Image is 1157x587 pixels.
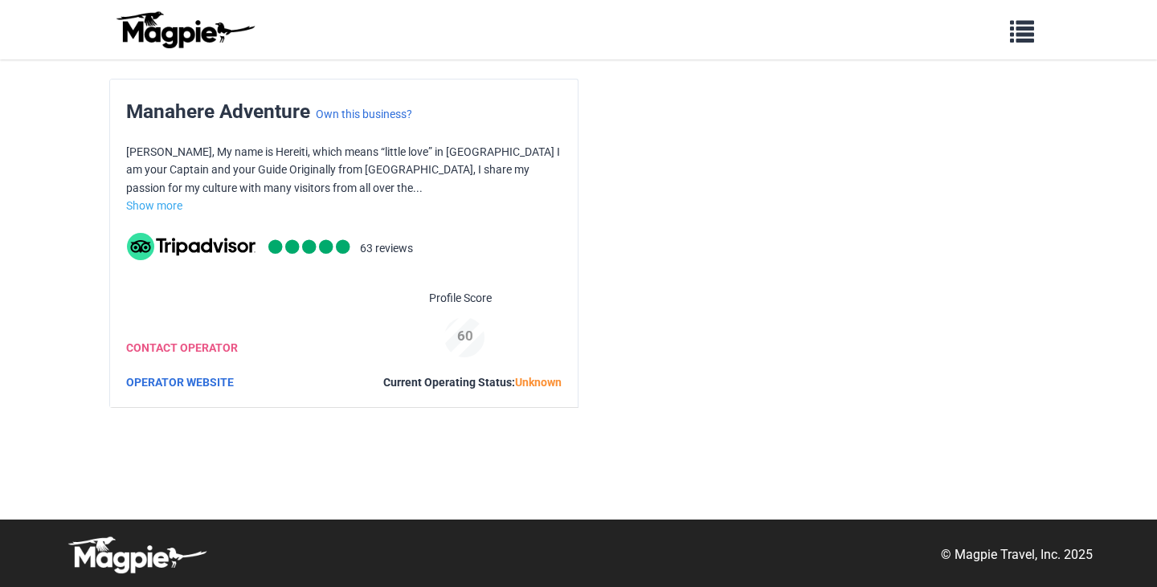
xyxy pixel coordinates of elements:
a: CONTACT OPERATOR [126,341,238,354]
li: 63 reviews [360,239,413,260]
div: 60 [438,325,493,347]
img: logo-ab69f6fb50320c5b225c76a69d11143b.png [112,10,257,49]
p: [PERSON_NAME], My name is Hereiti, which means “little love” in [GEOGRAPHIC_DATA] I am your Capta... [126,143,562,197]
a: Show more [126,199,182,212]
img: tripadvisor_background-ebb97188f8c6c657a79ad20e0caa6051.svg [127,233,256,260]
span: Unknown [515,376,562,389]
a: Own this business? [316,108,412,120]
div: Current Operating Status: [383,373,562,391]
span: Profile Score [429,289,492,307]
img: logo-white-d94fa1abed81b67a048b3d0f0ab5b955.png [64,536,209,574]
p: © Magpie Travel, Inc. 2025 [941,544,1093,565]
span: Manahere Adventure [126,100,310,123]
a: OPERATOR WEBSITE [126,376,234,389]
